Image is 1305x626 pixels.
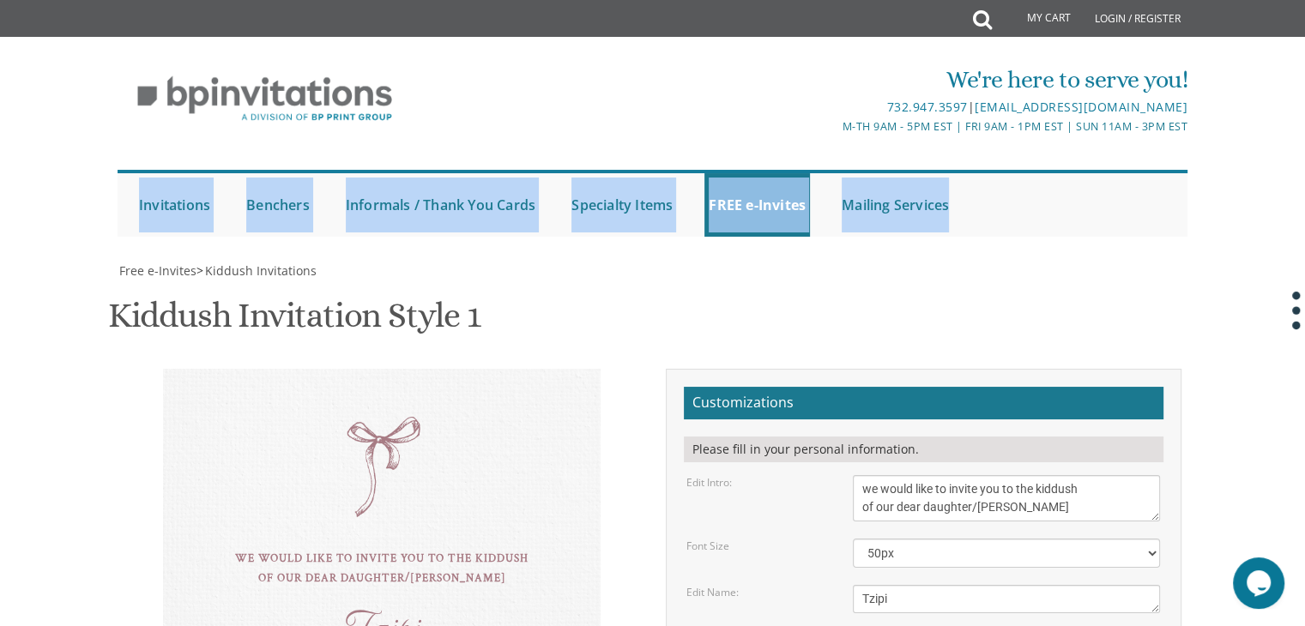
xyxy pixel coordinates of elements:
[197,549,566,589] div: we would like to invite you to the kiddush of our dear daughter/[PERSON_NAME]
[990,2,1083,36] a: My Cart
[475,97,1187,117] div: |
[686,585,739,599] label: Edit Name:
[837,173,953,237] a: Mailing Services
[684,387,1163,419] h2: Customizations
[196,262,317,279] span: >
[853,585,1160,613] textarea: Dassi
[704,173,810,237] a: FREE e-Invites
[242,173,314,237] a: Benchers
[119,262,196,279] span: Free e-Invites
[1233,557,1288,609] iframe: chat widget
[684,436,1163,462] div: Please fill in your personal information.
[475,63,1187,97] div: We're here to serve you!
[205,262,317,279] span: Kiddush Invitations
[108,297,480,347] h1: Kiddush Invitation Style 1
[475,117,1187,135] div: M-Th 9am - 5pm EST | Fri 9am - 1pm EST | Sun 11am - 3pm EST
[118,262,196,279] a: Free e-Invites
[886,99,967,115] a: 732.947.3597
[135,173,214,237] a: Invitations
[118,63,412,135] img: BP Invitation Loft
[975,99,1187,115] a: [EMAIL_ADDRESS][DOMAIN_NAME]
[341,173,540,237] a: Informals / Thank You Cards
[686,539,729,553] label: Font Size
[203,262,317,279] a: Kiddush Invitations
[686,475,732,490] label: Edit Intro:
[567,173,677,237] a: Specialty Items
[853,475,1160,521] textarea: we would like to invite you to the kiddush of our dear daughter/[PERSON_NAME]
